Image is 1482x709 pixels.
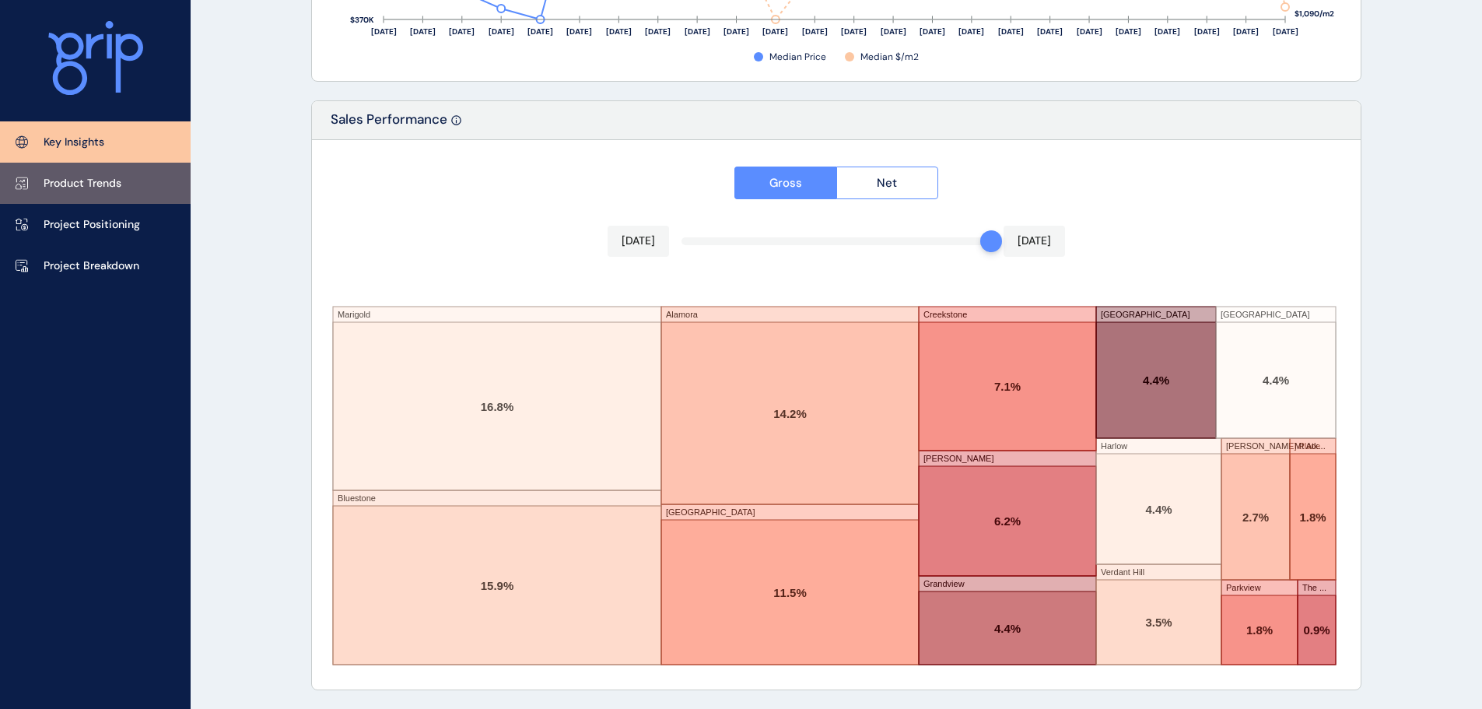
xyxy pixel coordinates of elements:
[877,175,897,191] span: Net
[331,111,447,139] p: Sales Performance
[44,217,140,233] p: Project Positioning
[860,51,919,64] span: Median $/m2
[769,51,826,64] span: Median Price
[622,233,655,249] p: [DATE]
[44,258,139,274] p: Project Breakdown
[1295,9,1334,19] text: $1,090/m2
[44,176,121,191] p: Product Trends
[836,167,939,199] button: Net
[1018,233,1051,249] p: [DATE]
[44,135,104,150] p: Key Insights
[734,167,836,199] button: Gross
[769,175,802,191] span: Gross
